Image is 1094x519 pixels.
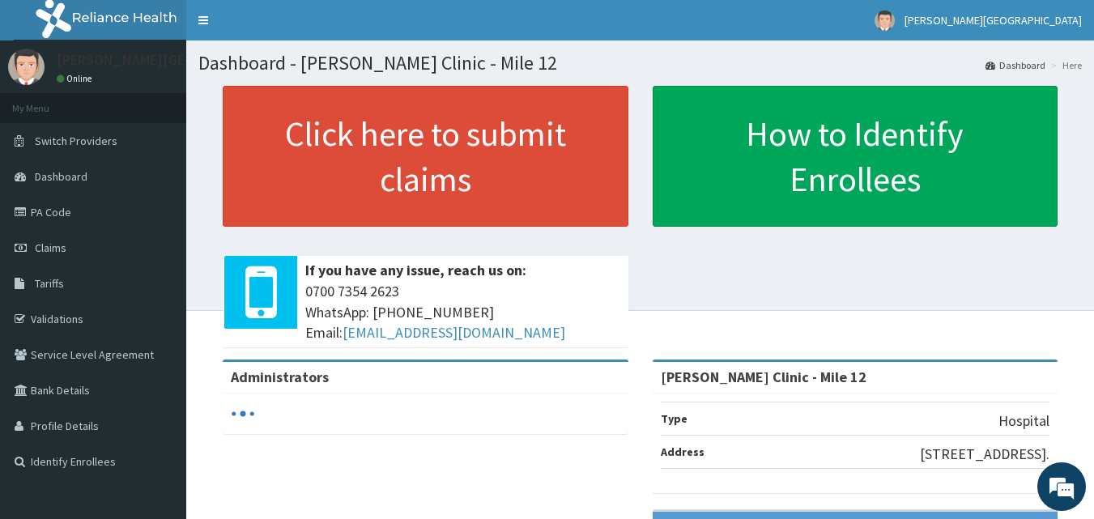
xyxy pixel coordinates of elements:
img: User Image [8,49,45,85]
a: Online [57,73,96,84]
svg: audio-loading [231,402,255,426]
span: Dashboard [35,169,87,184]
a: Click here to submit claims [223,86,628,227]
span: Switch Providers [35,134,117,148]
strong: [PERSON_NAME] Clinic - Mile 12 [661,368,866,386]
b: Address [661,445,705,459]
h1: Dashboard - [PERSON_NAME] Clinic - Mile 12 [198,53,1082,74]
p: Hospital [998,411,1049,432]
b: Type [661,411,687,426]
span: [PERSON_NAME][GEOGRAPHIC_DATA] [905,13,1082,28]
b: If you have any issue, reach us on: [305,261,526,279]
a: Dashboard [985,58,1045,72]
p: [STREET_ADDRESS]. [920,444,1049,465]
span: 0700 7354 2623 WhatsApp: [PHONE_NUMBER] Email: [305,281,620,343]
p: [PERSON_NAME][GEOGRAPHIC_DATA] [57,53,296,67]
span: Claims [35,240,66,255]
span: Tariffs [35,276,64,291]
b: Administrators [231,368,329,386]
a: How to Identify Enrollees [653,86,1058,227]
img: User Image [875,11,895,31]
a: [EMAIL_ADDRESS][DOMAIN_NAME] [343,323,565,342]
li: Here [1047,58,1082,72]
